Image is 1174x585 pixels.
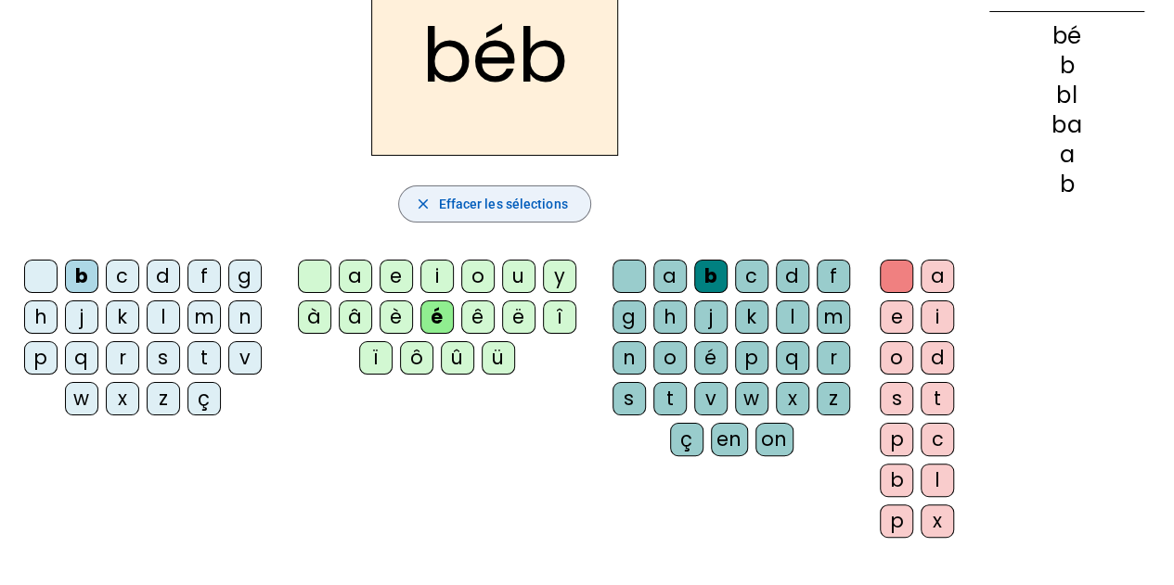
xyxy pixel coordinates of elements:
[989,114,1144,136] div: ba
[694,300,728,334] div: j
[817,341,850,375] div: r
[817,260,850,293] div: f
[24,300,58,334] div: h
[461,300,495,334] div: ê
[880,423,913,456] div: p
[921,464,954,497] div: l
[502,300,535,334] div: ë
[543,260,576,293] div: y
[187,341,221,375] div: t
[420,260,454,293] div: i
[106,382,139,415] div: x
[147,341,180,375] div: s
[880,341,913,375] div: o
[441,341,474,375] div: û
[400,341,433,375] div: ô
[380,300,413,334] div: è
[921,382,954,415] div: t
[438,193,567,215] span: Effacer les sélections
[187,382,221,415] div: ç
[735,382,768,415] div: w
[543,300,576,334] div: î
[106,300,139,334] div: k
[653,382,687,415] div: t
[359,341,393,375] div: ï
[339,260,372,293] div: a
[653,341,687,375] div: o
[65,300,98,334] div: j
[187,300,221,334] div: m
[776,382,809,415] div: x
[65,260,98,293] div: b
[653,300,687,334] div: h
[989,144,1144,166] div: a
[147,300,180,334] div: l
[735,300,768,334] div: k
[694,341,728,375] div: é
[880,300,913,334] div: e
[670,423,703,456] div: ç
[461,260,495,293] div: o
[921,260,954,293] div: a
[921,504,954,538] div: x
[735,260,768,293] div: c
[613,341,646,375] div: n
[228,260,262,293] div: g
[776,341,809,375] div: q
[414,196,431,212] mat-icon: close
[921,423,954,456] div: c
[711,423,748,456] div: en
[380,260,413,293] div: e
[339,300,372,334] div: â
[694,382,728,415] div: v
[653,260,687,293] div: a
[24,341,58,375] div: p
[989,84,1144,107] div: bl
[817,300,850,334] div: m
[187,260,221,293] div: f
[228,341,262,375] div: v
[147,260,180,293] div: d
[989,55,1144,77] div: b
[228,300,262,334] div: n
[398,185,590,223] button: Effacer les sélections
[65,341,98,375] div: q
[989,25,1144,47] div: bé
[921,300,954,334] div: i
[776,300,809,334] div: l
[613,382,646,415] div: s
[880,504,913,538] div: p
[502,260,535,293] div: u
[880,464,913,497] div: b
[298,300,331,334] div: à
[755,423,793,456] div: on
[694,260,728,293] div: b
[482,341,515,375] div: ü
[735,341,768,375] div: p
[880,382,913,415] div: s
[921,341,954,375] div: d
[106,260,139,293] div: c
[65,382,98,415] div: w
[613,300,646,334] div: g
[420,300,454,334] div: é
[106,341,139,375] div: r
[817,382,850,415] div: z
[776,260,809,293] div: d
[147,382,180,415] div: z
[989,173,1144,196] div: b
